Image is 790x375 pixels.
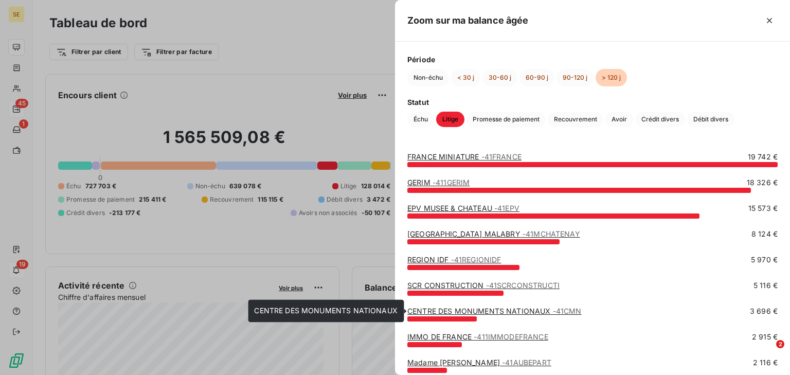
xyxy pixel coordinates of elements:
[407,255,501,264] a: REGION IDF
[433,178,470,187] span: - 411GERIM
[407,332,548,341] a: IMMO DE FRANCE
[605,112,633,127] button: Avoir
[635,112,685,127] button: Crédit divers
[752,332,778,342] span: 2 915 €
[502,358,551,367] span: - 41AUBEPART
[556,69,594,86] button: 90-120 j
[753,280,778,291] span: 5 116 €
[494,204,519,212] span: - 41EPV
[519,69,554,86] button: 60-90 j
[687,112,734,127] button: Débit divers
[747,177,778,188] span: 18 326 €
[486,281,560,290] span: - 41SCRCONSTRUCTI
[523,229,580,238] span: - 41MCHATENAY
[407,97,778,108] span: Statut
[748,203,778,213] span: 15 573 €
[748,152,778,162] span: 19 742 €
[466,112,546,127] button: Promesse de paiement
[548,112,603,127] button: Recouvrement
[751,229,778,239] span: 8 124 €
[407,112,434,127] button: Échu
[436,112,464,127] button: Litige
[751,255,778,265] span: 5 970 €
[407,54,778,65] span: Période
[596,69,627,86] button: > 120 j
[482,69,517,86] button: 30-60 j
[750,306,778,316] span: 3 696 €
[407,358,551,367] a: Madame [PERSON_NAME]
[407,307,582,315] a: CENTRE DES MONUMENTS NATIONAUX
[407,178,470,187] a: GERIM
[407,13,529,28] h5: Zoom sur ma balance âgée
[254,306,398,315] span: CENTRE DES MONUMENTS NATIONAUX
[776,340,784,348] span: 2
[481,152,522,161] span: - 41FRANCE
[553,307,582,315] span: - 41CMN
[755,340,780,365] iframe: Intercom live chat
[407,229,580,238] a: [GEOGRAPHIC_DATA] MALABRY
[407,152,522,161] a: FRANCE MINIATURE
[407,281,560,290] a: SCR CONSTRUCTION
[407,204,519,212] a: EPV MUSEE & CHATEAU
[451,69,480,86] button: < 30 j
[753,358,778,368] span: 2 116 €
[474,332,548,341] span: - 411IMMODEFRANCE
[407,69,449,86] button: Non-échu
[451,255,501,264] span: - 41REGIONIDF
